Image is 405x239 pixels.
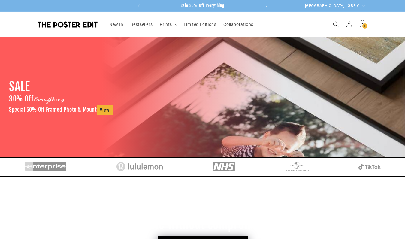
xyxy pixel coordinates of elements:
[127,18,156,31] a: Bestsellers
[109,22,123,27] span: New In
[329,18,343,31] summary: Search
[9,105,113,115] h3: Special 50% Off Framed Photo & Mount
[9,94,64,105] h2: 30% Off
[97,105,113,115] a: View
[9,79,30,94] h1: SALE
[305,3,360,9] span: [GEOGRAPHIC_DATA] | GBP £
[223,22,253,27] span: Collaborations
[160,22,172,27] span: Prints
[131,22,153,27] span: Bestsellers
[38,21,98,28] img: The Poster Edit
[181,3,224,8] span: Sale 30% Off Everything
[33,95,64,104] span: Everything
[364,23,366,29] span: 1
[35,19,100,30] a: The Poster Edit
[220,18,257,31] a: Collaborations
[184,22,216,27] span: Limited Editions
[106,18,127,31] a: New In
[180,18,220,31] a: Limited Editions
[156,18,180,31] summary: Prints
